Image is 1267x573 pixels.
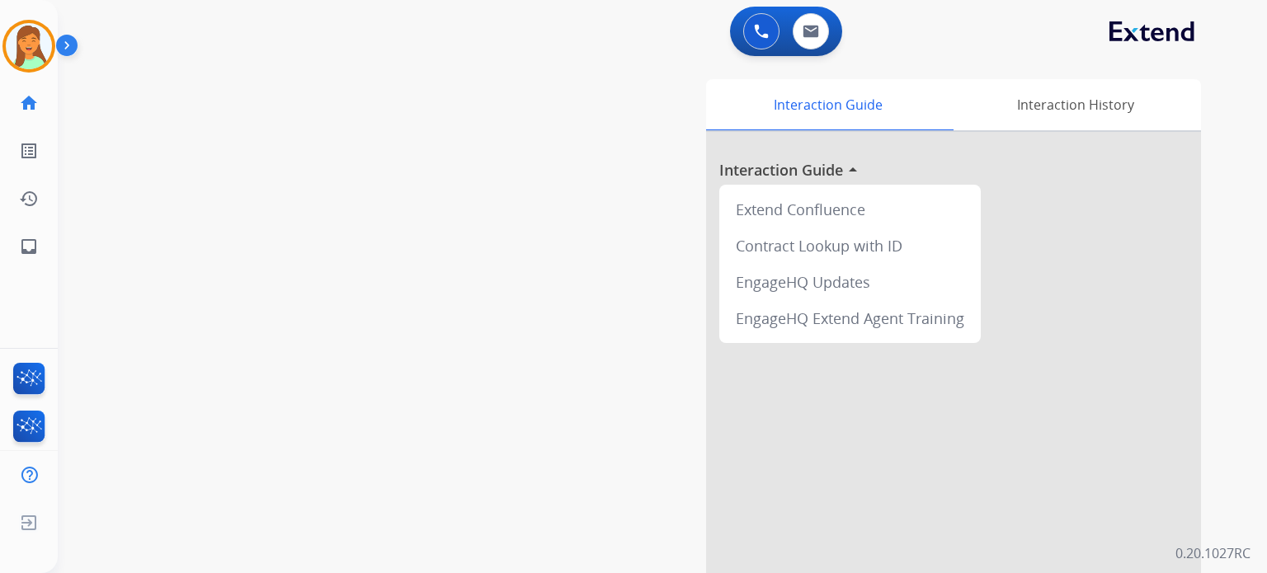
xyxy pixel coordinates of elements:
[19,141,39,161] mat-icon: list_alt
[19,93,39,113] mat-icon: home
[19,237,39,256] mat-icon: inbox
[949,79,1201,130] div: Interaction History
[1175,543,1251,563] p: 0.20.1027RC
[19,189,39,209] mat-icon: history
[726,191,974,228] div: Extend Confluence
[726,228,974,264] div: Contract Lookup with ID
[726,264,974,300] div: EngageHQ Updates
[726,300,974,336] div: EngageHQ Extend Agent Training
[706,79,949,130] div: Interaction Guide
[6,23,52,69] img: avatar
